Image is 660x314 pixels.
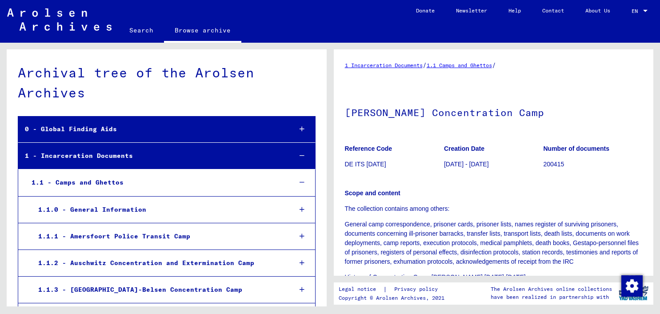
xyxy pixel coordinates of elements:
[339,294,448,302] p: Copyright © Arolsen Archives, 2021
[32,281,285,298] div: 1.1.3 - [GEOGRAPHIC_DATA]-Belsen Concentration Camp
[339,285,448,294] div: |
[18,63,316,103] div: Archival tree of the Arolsen Archives
[345,220,643,266] p: General camp correspondence, prisoner cards, prisoner lists, names register of surviving prisoner...
[387,285,448,294] a: Privacy policy
[345,273,643,282] p: History of Concentration Camp [PERSON_NAME] [DATE]-[DATE]:
[345,92,643,131] h1: [PERSON_NAME] Concentration Camp
[164,20,241,43] a: Browse archive
[119,20,164,41] a: Search
[543,145,609,152] b: Number of documents
[444,145,484,152] b: Creation Date
[7,8,112,31] img: Arolsen_neg.svg
[18,121,285,138] div: 0 - Global Finding Aids
[18,147,285,165] div: 1 - Incarceration Documents
[617,282,650,304] img: yv_logo.png
[491,285,612,293] p: The Arolsen Archives online collections
[491,293,612,301] p: have been realized in partnership with
[621,275,643,297] img: Change consent
[25,174,285,191] div: 1.1 - Camps and Ghettos
[339,285,383,294] a: Legal notice
[632,8,641,14] span: EN
[345,145,392,152] b: Reference Code
[345,160,444,169] p: DE ITS [DATE]
[32,201,285,218] div: 1.1.0 - General Information
[423,61,427,69] span: /
[427,62,492,68] a: 1.1 Camps and Ghettos
[543,160,642,169] p: 200415
[345,204,643,213] p: The collection contains among others:
[444,160,543,169] p: [DATE] - [DATE]
[345,62,423,68] a: 1 Incarceration Documents
[32,228,285,245] div: 1.1.1 - Amersfoort Police Transit Camp
[621,275,642,296] div: Change consent
[492,61,496,69] span: /
[345,189,400,197] b: Scope and content
[32,254,285,272] div: 1.1.2 - Auschwitz Concentration and Extermination Camp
